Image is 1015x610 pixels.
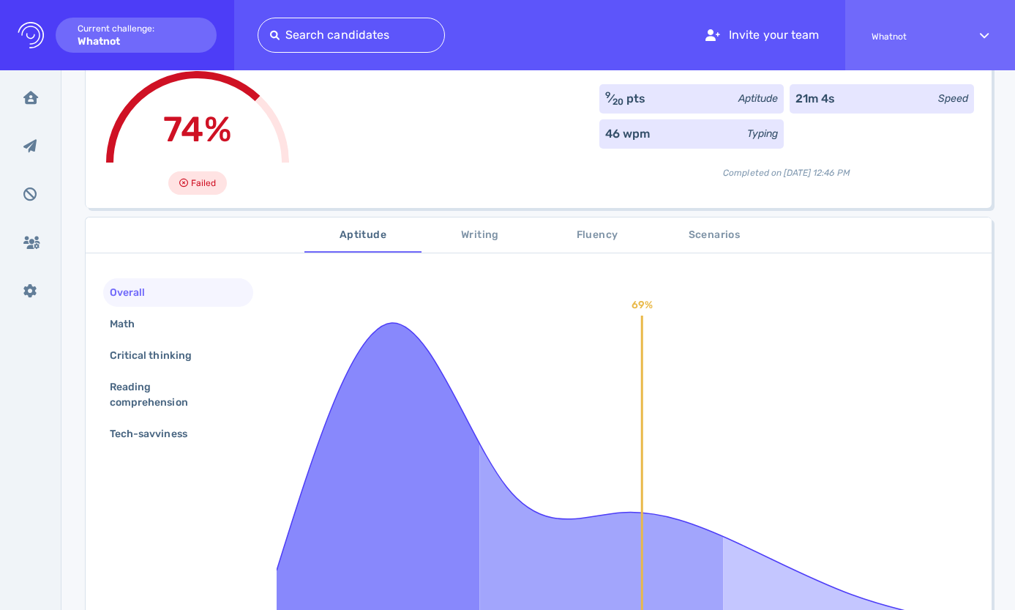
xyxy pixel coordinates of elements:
[747,126,778,141] div: Typing
[872,31,954,42] span: Whatnot
[107,345,209,366] div: Critical thinking
[430,226,530,245] span: Writing
[605,125,650,143] div: 46 wpm
[547,226,647,245] span: Fluency
[107,423,205,445] div: Tech-savviness
[599,155,974,179] div: Completed on [DATE] 12:46 PM
[107,282,162,303] div: Overall
[738,91,778,106] div: Aptitude
[605,90,610,100] sup: 9
[664,226,764,245] span: Scenarios
[107,313,152,335] div: Math
[632,299,653,311] text: 69%
[795,90,835,108] div: 21m 4s
[163,108,231,150] span: 74%
[613,97,623,107] sub: 20
[938,91,968,106] div: Speed
[191,174,216,192] span: Failed
[605,90,645,108] div: ⁄ pts
[313,226,413,245] span: Aptitude
[107,376,238,413] div: Reading comprehension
